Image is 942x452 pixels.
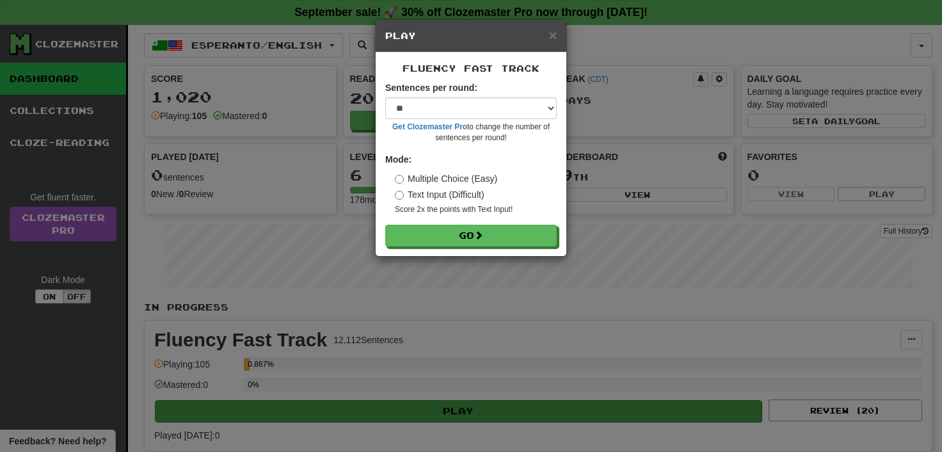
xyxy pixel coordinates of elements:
strong: Mode: [385,154,411,165]
small: Score 2x the points with Text Input ! [395,204,557,215]
h5: Play [385,29,557,42]
span: × [549,28,557,42]
label: Sentences per round: [385,81,477,94]
input: Multiple Choice (Easy) [395,175,404,184]
label: Multiple Choice (Easy) [395,172,497,185]
button: Go [385,225,557,246]
button: Close [549,28,557,42]
span: Fluency Fast Track [403,63,539,74]
label: Text Input (Difficult) [395,188,484,201]
input: Text Input (Difficult) [395,191,404,200]
a: Get Clozemaster Pro [392,122,467,131]
small: to change the number of sentences per round! [385,122,557,143]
